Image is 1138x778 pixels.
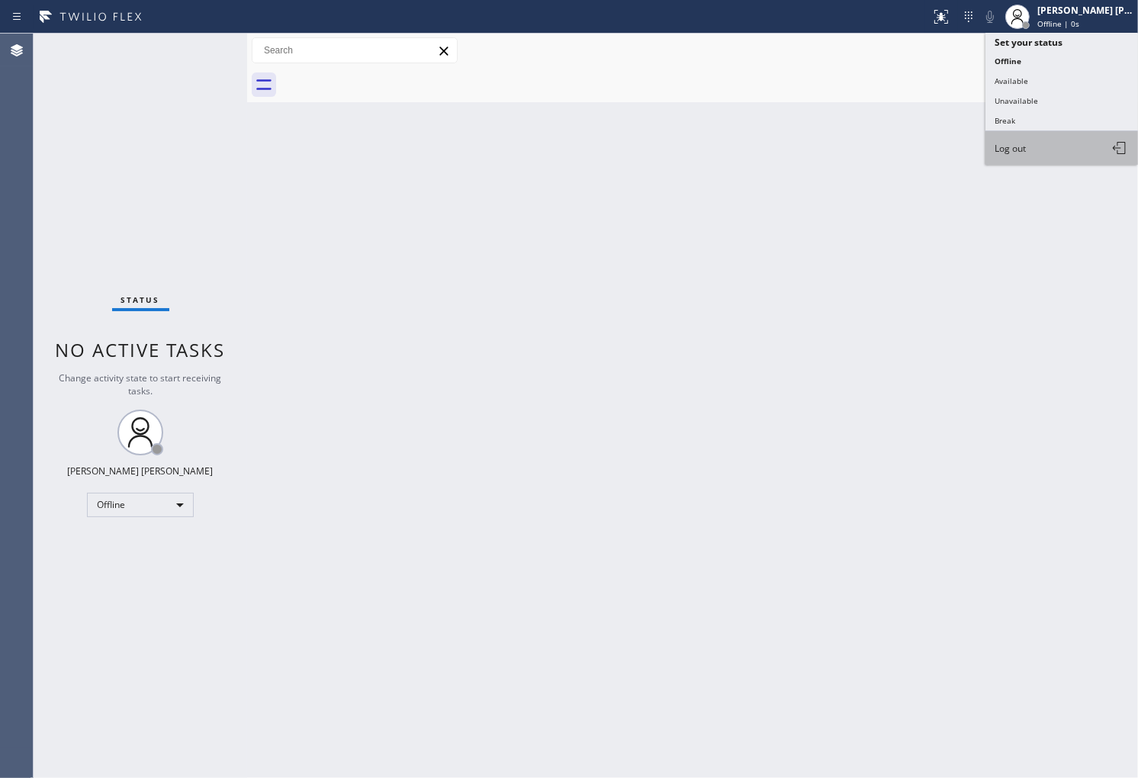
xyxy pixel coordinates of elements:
div: Offline [87,493,194,517]
button: Mute [979,6,1001,27]
input: Search [252,38,457,63]
span: Status [121,294,160,305]
span: Change activity state to start receiving tasks. [59,371,222,397]
span: Offline | 0s [1037,18,1079,29]
span: No active tasks [56,337,226,362]
div: [PERSON_NAME] [PERSON_NAME] [68,465,214,477]
div: [PERSON_NAME] [PERSON_NAME] [1037,4,1133,17]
